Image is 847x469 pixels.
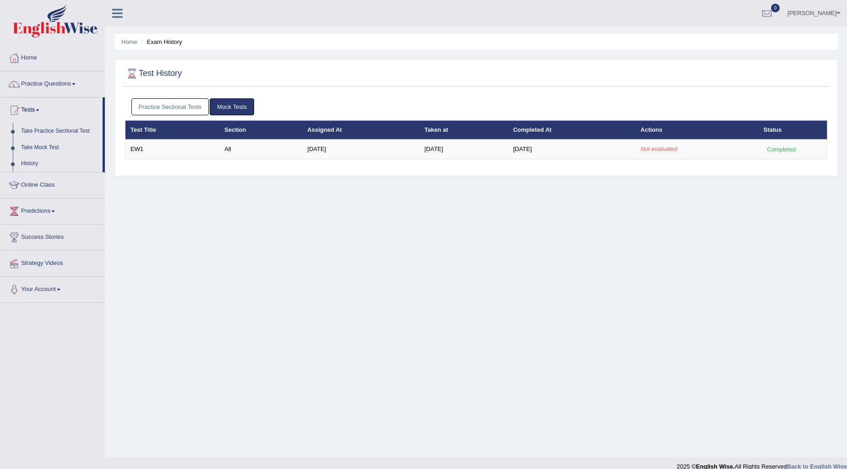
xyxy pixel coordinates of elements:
a: History [17,156,103,172]
a: Practice Sectional Tests [131,98,209,115]
h2: Test History [125,67,182,81]
a: Predictions [0,199,105,221]
td: EW1 [125,140,220,159]
td: [DATE] [508,140,635,159]
a: Tests [0,97,103,120]
th: Assigned At [302,120,419,140]
a: Home [0,45,105,68]
td: All [219,140,302,159]
a: Mock Tests [210,98,254,115]
th: Taken at [419,120,508,140]
a: Take Practice Sectional Test [17,123,103,140]
a: Practice Questions [0,71,105,94]
em: Not evaluated [641,146,677,152]
th: Section [219,120,302,140]
th: Completed At [508,120,635,140]
li: Exam History [139,38,182,46]
th: Test Title [125,120,220,140]
a: Home [121,38,137,45]
span: 0 [771,4,780,12]
td: [DATE] [302,140,419,159]
a: Your Account [0,277,105,300]
th: Status [759,120,827,140]
td: [DATE] [419,140,508,159]
th: Actions [635,120,758,140]
div: Completed [764,145,799,154]
a: Take Mock Test [17,140,103,156]
a: Success Stories [0,225,105,248]
a: Online Class [0,173,105,195]
a: Strategy Videos [0,251,105,274]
